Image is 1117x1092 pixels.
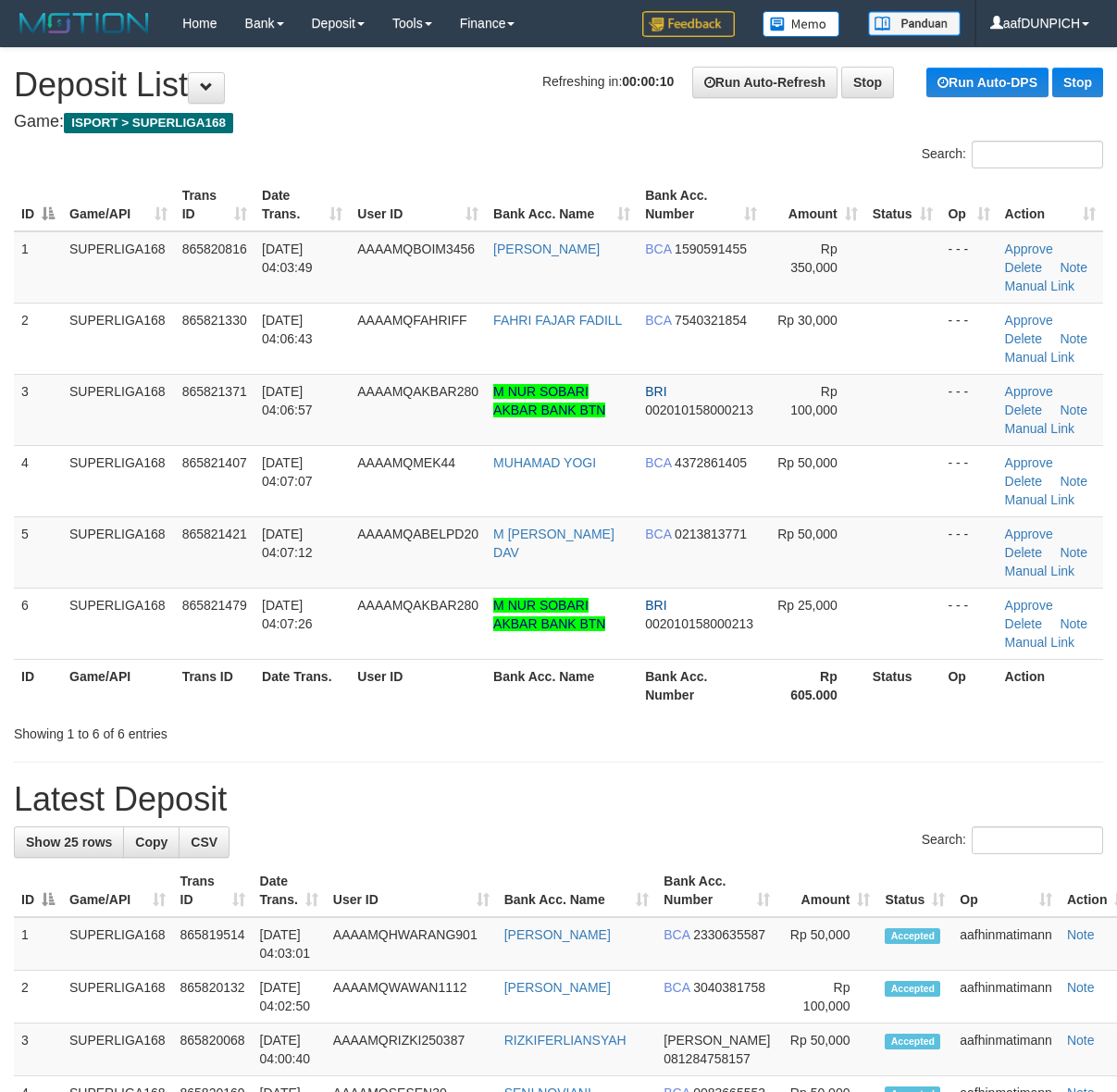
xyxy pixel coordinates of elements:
a: M [PERSON_NAME] DAV [493,527,614,560]
td: SUPERLIGA168 [62,445,175,516]
h1: Deposit List [14,67,1103,104]
th: Op: activate to sort column ascending [952,864,1060,917]
span: [PERSON_NAME] [664,1033,770,1048]
a: CSV [179,826,230,858]
span: AAAAMQMEK44 [357,455,455,470]
span: 865821479 [182,598,247,613]
span: Copy 0213813771 to clipboard [675,527,747,541]
a: MUHAMAD YOGI [493,455,596,470]
td: SUPERLIGA168 [62,971,173,1024]
a: Copy [123,826,180,858]
a: Approve [1005,598,1053,613]
th: Game/API: activate to sort column ascending [62,864,173,917]
span: Copy 3040381758 to clipboard [693,980,765,995]
td: 865820068 [173,1024,253,1076]
td: 3 [14,1024,62,1076]
span: BCA [645,455,671,470]
th: Amount: activate to sort column ascending [764,179,865,231]
span: [DATE] 04:07:26 [262,598,313,631]
td: aafhinmatimann [952,917,1060,971]
img: Feedback.jpg [642,11,735,37]
span: BCA [645,527,671,541]
h1: Latest Deposit [14,781,1103,818]
a: Manual Link [1005,492,1075,507]
span: Accepted [885,1034,940,1049]
th: ID [14,659,62,712]
span: [DATE] 04:07:12 [262,527,313,560]
a: Note [1060,616,1087,631]
input: Search: [972,141,1103,168]
span: Rp 100,000 [790,384,838,417]
td: 4 [14,445,62,516]
a: Manual Link [1005,564,1075,578]
span: [DATE] 04:06:57 [262,384,313,417]
span: Copy 081284758157 to clipboard [664,1051,750,1066]
a: Approve [1005,527,1053,541]
span: Copy 7540321854 to clipboard [675,313,747,328]
span: BRI [645,384,666,399]
span: Rp 350,000 [790,242,838,275]
th: Amount: activate to sort column ascending [777,864,877,917]
td: SUPERLIGA168 [62,588,175,659]
span: Rp 30,000 [777,313,838,328]
span: [DATE] 04:06:43 [262,313,313,346]
td: AAAAMQWAWAN1112 [326,971,497,1024]
th: ID: activate to sort column descending [14,864,62,917]
span: BCA [664,927,689,942]
a: Delete [1005,403,1042,417]
span: 865820816 [182,242,247,256]
h4: Game: [14,113,1103,131]
a: M NUR SOBARI AKBAR BANK BTN [493,598,605,631]
span: AAAAMQABELPD20 [357,527,478,541]
span: AAAAMQFAHRIFF [357,313,466,328]
a: Note [1060,545,1087,560]
span: Show 25 rows [26,835,112,850]
span: [DATE] 04:07:07 [262,455,313,489]
a: RIZKIFERLIANSYAH [504,1033,627,1048]
th: Bank Acc. Number: activate to sort column ascending [638,179,763,231]
span: BCA [664,980,689,995]
td: Rp 50,000 [777,1024,877,1076]
span: Copy 002010158000213 to clipboard [645,403,753,417]
a: Run Auto-DPS [926,68,1049,97]
a: Note [1060,331,1087,346]
td: - - - [940,516,997,588]
a: Manual Link [1005,279,1075,293]
td: SUPERLIGA168 [62,917,173,971]
td: 865820132 [173,971,253,1024]
img: panduan.png [868,11,961,36]
th: Game/API [62,659,175,712]
a: Note [1060,403,1087,417]
td: Rp 50,000 [777,917,877,971]
a: Run Auto-Refresh [692,67,838,98]
td: - - - [940,231,997,304]
td: AAAAMQHWARANG901 [326,917,497,971]
td: 1 [14,231,62,304]
td: 6 [14,588,62,659]
span: BCA [645,242,671,256]
th: Status [865,659,941,712]
span: AAAAMQBOIM3456 [357,242,475,256]
img: MOTION_logo.png [14,9,155,37]
td: aafhinmatimann [952,1024,1060,1076]
span: ISPORT > SUPERLIGA168 [64,113,233,133]
td: SUPERLIGA168 [62,516,175,588]
td: - - - [940,303,997,374]
span: Copy 002010158000213 to clipboard [645,616,753,631]
a: Stop [1052,68,1103,97]
td: SUPERLIGA168 [62,374,175,445]
label: Search: [922,141,1103,168]
span: Rp 50,000 [777,527,838,541]
span: BCA [645,313,671,328]
td: 865819514 [173,917,253,971]
th: Trans ID: activate to sort column ascending [175,179,254,231]
a: Manual Link [1005,350,1075,365]
div: Showing 1 to 6 of 6 entries [14,717,452,743]
a: Note [1067,1033,1095,1048]
th: User ID [350,659,486,712]
td: - - - [940,588,997,659]
span: BRI [645,598,666,613]
td: SUPERLIGA168 [62,1024,173,1076]
th: User ID: activate to sort column ascending [326,864,497,917]
th: User ID: activate to sort column ascending [350,179,486,231]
